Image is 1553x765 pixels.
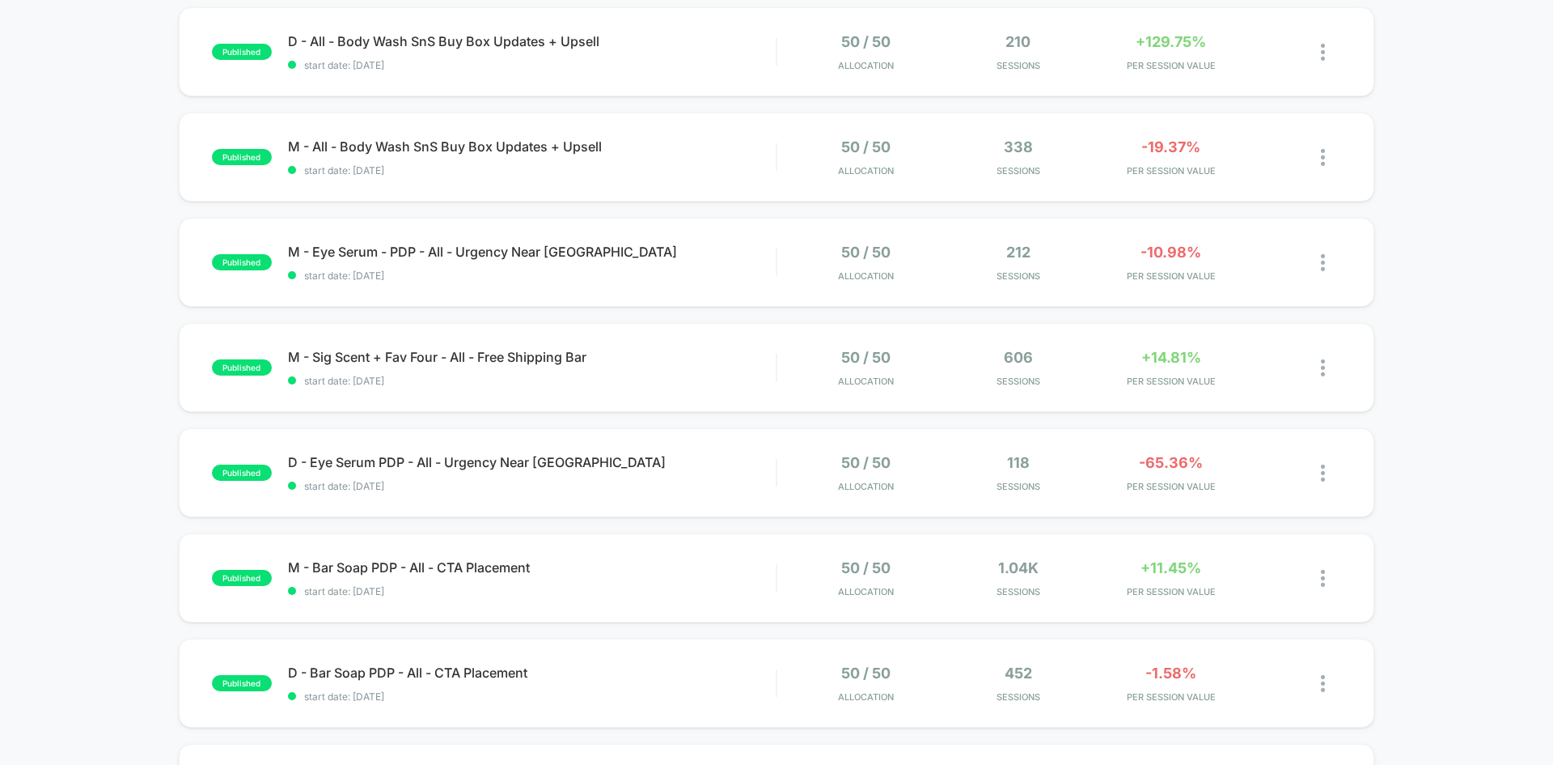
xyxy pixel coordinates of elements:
span: published [212,675,272,691]
span: start date: [DATE] [288,691,776,703]
img: close [1321,675,1325,692]
img: close [1321,44,1325,61]
span: published [212,44,272,60]
span: -10.98% [1140,244,1201,261]
span: M - All - Body Wash SnS Buy Box Updates + Upsell [288,138,776,155]
span: Sessions [946,691,1091,703]
img: close [1321,359,1325,376]
span: published [212,465,272,481]
span: Allocation [838,691,894,703]
span: start date: [DATE] [288,270,776,282]
span: M - Sig Scent + Fav Four - All - Free Shipping Bar [288,349,776,365]
span: start date: [DATE] [288,375,776,387]
span: published [212,570,272,586]
span: 606 [1004,349,1033,366]
span: published [212,254,272,270]
span: D - All - Body Wash SnS Buy Box Updates + Upsell [288,33,776,49]
span: 210 [1005,33,1030,50]
span: D - Bar Soap PDP - All - CTA Placement [288,665,776,681]
span: -1.58% [1145,665,1196,682]
span: PER SESSION VALUE [1098,60,1243,71]
span: 338 [1004,138,1033,155]
img: close [1321,149,1325,166]
span: Sessions [946,481,1091,492]
span: PER SESSION VALUE [1098,376,1243,387]
span: PER SESSION VALUE [1098,586,1243,597]
span: start date: [DATE] [288,59,776,71]
span: PER SESSION VALUE [1098,270,1243,282]
img: close [1321,465,1325,482]
span: PER SESSION VALUE [1098,481,1243,492]
span: Allocation [838,586,894,597]
span: -19.37% [1141,138,1200,155]
span: PER SESSION VALUE [1098,165,1243,176]
img: close [1321,254,1325,271]
span: 118 [1007,454,1030,471]
span: Allocation [838,60,894,71]
span: 50 / 50 [841,33,891,50]
img: close [1321,570,1325,587]
span: Allocation [838,165,894,176]
span: Allocation [838,270,894,282]
span: 212 [1006,244,1030,261]
span: published [212,359,272,376]
span: D - Eye Serum PDP - All - Urgency Near [GEOGRAPHIC_DATA] [288,454,776,470]
span: 50 / 50 [841,454,891,471]
span: Sessions [946,60,1091,71]
span: Sessions [946,586,1091,597]
span: +129.75% [1136,33,1206,50]
span: -65.36% [1139,454,1203,471]
span: 50 / 50 [841,349,891,366]
span: published [212,149,272,165]
span: M - Eye Serum - PDP - All - Urgency Near [GEOGRAPHIC_DATA] [288,244,776,260]
span: +14.81% [1141,349,1201,366]
span: +11.45% [1140,559,1201,576]
span: start date: [DATE] [288,585,776,597]
span: Sessions [946,270,1091,282]
span: Sessions [946,376,1091,387]
span: start date: [DATE] [288,480,776,492]
span: start date: [DATE] [288,164,776,176]
span: 1.04k [998,559,1039,576]
span: 50 / 50 [841,559,891,576]
span: Allocation [838,376,894,387]
span: 50 / 50 [841,665,891,682]
span: 50 / 50 [841,138,891,155]
span: M - Bar Soap PDP - All - CTA Placement [288,559,776,576]
span: 50 / 50 [841,244,891,261]
span: PER SESSION VALUE [1098,691,1243,703]
span: Sessions [946,165,1091,176]
span: Allocation [838,481,894,492]
span: 452 [1005,665,1032,682]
